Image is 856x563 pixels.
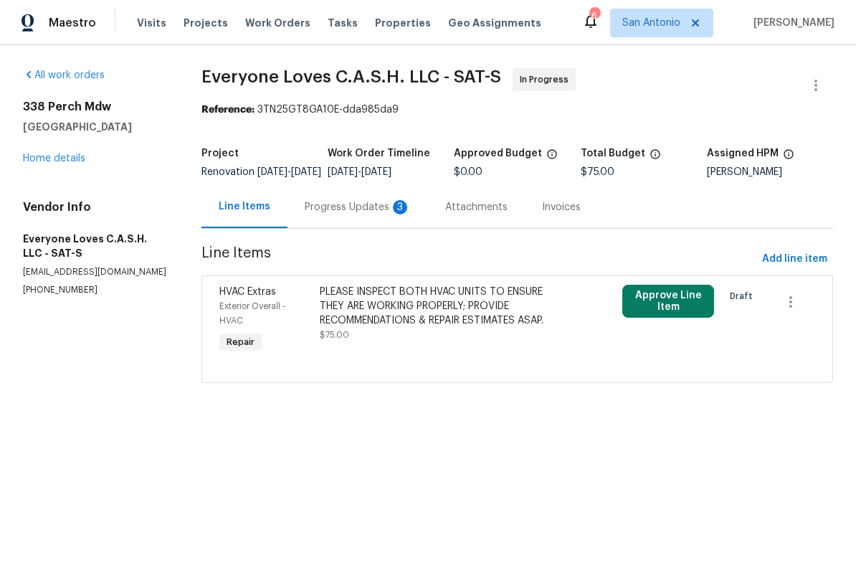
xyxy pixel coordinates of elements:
[622,16,680,30] span: San Antonio
[305,200,411,214] div: Progress Updates
[201,68,501,85] span: Everyone Loves C.A.S.H. LLC - SAT-S
[201,148,239,159] h5: Project
[23,232,167,260] h5: Everyone Loves C.A.S.H. LLC - SAT-S
[756,246,833,273] button: Add line item
[201,167,321,177] span: Renovation
[393,200,407,214] div: 3
[245,16,310,30] span: Work Orders
[328,18,358,28] span: Tasks
[201,103,833,117] div: 3TN25GT8GA10E-dda985da9
[221,335,260,349] span: Repair
[783,148,794,167] span: The hpm assigned to this work order.
[219,199,270,214] div: Line Items
[320,331,349,339] span: $75.00
[762,250,827,268] span: Add line item
[201,105,255,115] b: Reference:
[219,287,276,297] span: HVAC Extras
[361,167,391,177] span: [DATE]
[707,148,779,159] h5: Assigned HPM
[320,285,563,328] div: PLEASE INSPECT BOTH HVAC UNITS TO ENSURE THEY ARE WORKING PROPERLY; PROVIDE RECOMMENDATIONS & REP...
[589,9,599,23] div: 6
[375,16,431,30] span: Properties
[257,167,287,177] span: [DATE]
[201,246,756,273] span: Line Items
[707,167,833,177] div: [PERSON_NAME]
[23,200,167,214] h4: Vendor Info
[448,16,541,30] span: Geo Assignments
[328,167,391,177] span: -
[581,148,645,159] h5: Total Budget
[454,148,542,159] h5: Approved Budget
[23,284,167,296] p: [PHONE_NUMBER]
[520,72,574,87] span: In Progress
[581,167,614,177] span: $75.00
[730,289,758,303] span: Draft
[23,153,85,164] a: Home details
[650,148,661,167] span: The total cost of line items that have been proposed by Opendoor. This sum includes line items th...
[546,148,558,167] span: The total cost of line items that have been approved by both Opendoor and the Trade Partner. This...
[219,302,286,325] span: Exterior Overall - HVAC
[137,16,166,30] span: Visits
[445,200,508,214] div: Attachments
[291,167,321,177] span: [DATE]
[184,16,228,30] span: Projects
[622,285,715,318] button: Approve Line Item
[748,16,834,30] span: [PERSON_NAME]
[542,200,581,214] div: Invoices
[23,266,167,278] p: [EMAIL_ADDRESS][DOMAIN_NAME]
[49,16,96,30] span: Maestro
[23,70,105,80] a: All work orders
[328,167,358,177] span: [DATE]
[23,120,167,134] h5: [GEOGRAPHIC_DATA]
[328,148,430,159] h5: Work Order Timeline
[257,167,321,177] span: -
[23,100,167,114] h2: 338 Perch Mdw
[454,167,482,177] span: $0.00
